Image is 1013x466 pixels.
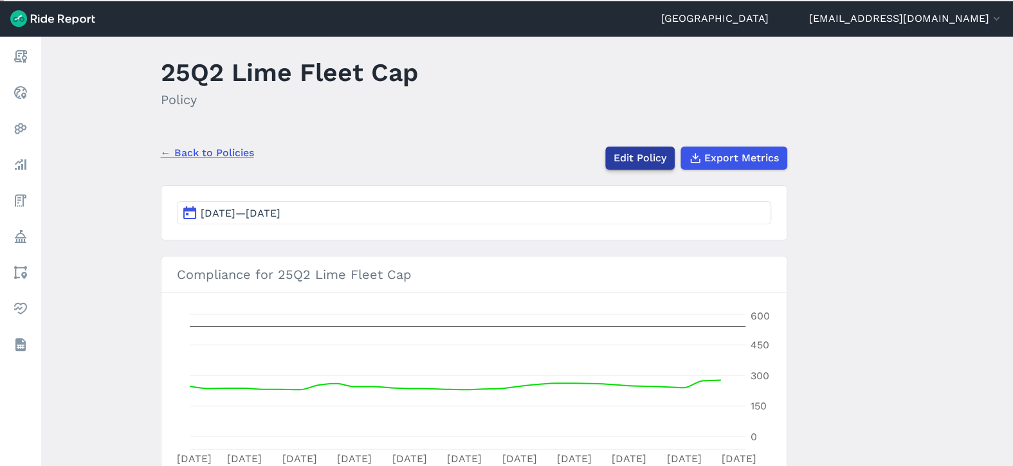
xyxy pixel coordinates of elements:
[201,207,280,219] span: [DATE]—[DATE]
[161,90,418,109] h2: Policy
[9,261,32,284] a: Areas
[751,339,769,351] tspan: 450
[605,147,675,170] a: Edit Policy
[447,452,482,464] tspan: [DATE]
[161,256,787,292] h3: Compliance for 25Q2 Lime Fleet Cap
[704,150,779,166] span: Export Metrics
[502,452,536,464] tspan: [DATE]
[177,201,771,224] button: [DATE]—[DATE]
[722,452,756,464] tspan: [DATE]
[282,452,316,464] tspan: [DATE]
[751,431,757,443] tspan: 0
[9,153,32,176] a: Analyze
[9,45,32,68] a: Report
[661,11,769,26] a: [GEOGRAPHIC_DATA]
[161,55,418,90] h1: 25Q2 Lime Fleet Cap
[9,81,32,104] a: Realtime
[161,145,254,161] a: ← Back to Policies
[751,310,770,322] tspan: 600
[751,400,767,412] tspan: 150
[9,189,32,212] a: Fees
[666,452,701,464] tspan: [DATE]
[9,297,32,320] a: Health
[556,452,591,464] tspan: [DATE]
[680,147,787,170] button: Export Metrics
[176,452,211,464] tspan: [DATE]
[227,452,262,464] tspan: [DATE]
[612,452,646,464] tspan: [DATE]
[392,452,426,464] tspan: [DATE]
[337,452,372,464] tspan: [DATE]
[809,11,1003,26] button: [EMAIL_ADDRESS][DOMAIN_NAME]
[9,333,32,356] a: Datasets
[10,10,95,27] img: Ride Report
[9,117,32,140] a: Heatmaps
[9,225,32,248] a: Policy
[751,370,769,382] tspan: 300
